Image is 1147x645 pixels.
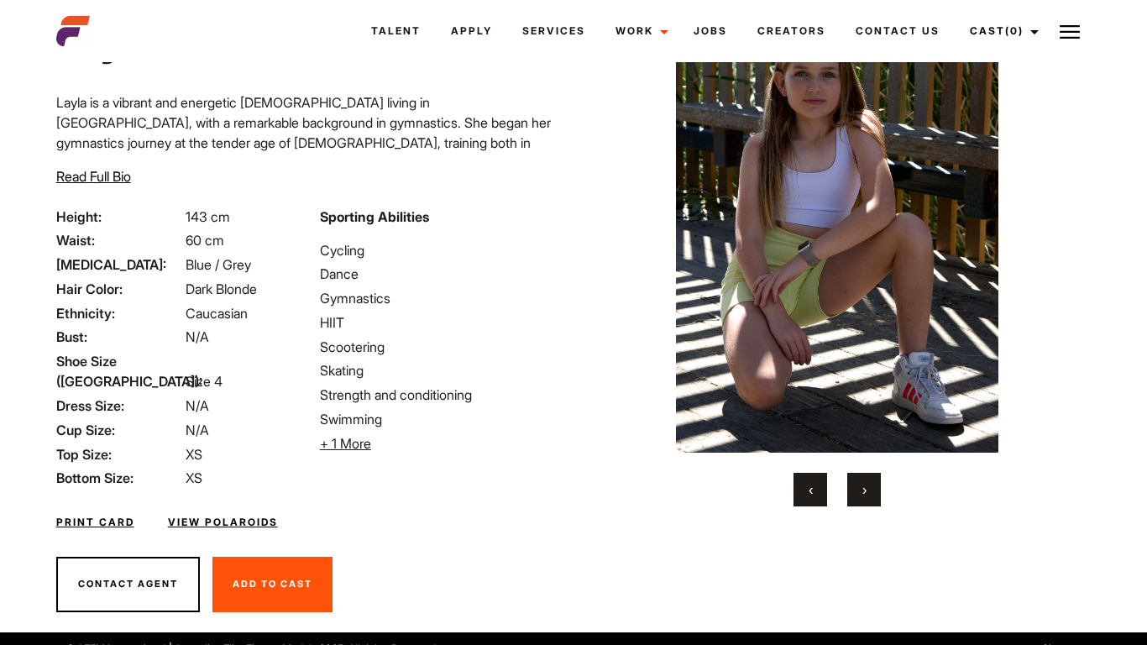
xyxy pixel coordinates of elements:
span: Dark Blonde [186,281,257,297]
span: Waist: [56,230,182,250]
button: Read Full Bio [56,166,131,186]
a: Apply [436,8,507,54]
a: Services [507,8,600,54]
li: HIIT [320,312,563,333]
span: XS [186,446,202,463]
a: Talent [356,8,436,54]
span: Caucasian [186,305,248,322]
li: Dance [320,264,563,284]
a: Contact Us [841,8,955,54]
span: Bust: [56,327,182,347]
span: 143 cm [186,208,230,225]
a: Jobs [678,8,742,54]
span: Hair Color: [56,279,182,299]
span: Bottom Size: [56,468,182,488]
span: Read Full Bio [56,168,131,185]
span: Height: [56,207,182,227]
li: Gymnastics [320,288,563,308]
span: Next [862,481,867,498]
span: N/A [186,328,209,345]
li: Cycling [320,240,563,260]
span: Add To Cast [233,578,312,590]
span: Ethnicity: [56,303,182,323]
button: Contact Agent [56,557,200,612]
span: Dress Size: [56,396,182,416]
span: Blue / Grey [186,256,251,273]
li: Skating [320,360,563,380]
span: N/A [186,397,209,414]
li: Scootering [320,337,563,357]
span: Size 4 [186,373,223,390]
strong: Sporting Abilities [320,208,429,225]
span: XS [186,469,202,486]
li: Swimming [320,409,563,429]
span: + 1 More [320,435,371,452]
img: Burger icon [1060,22,1080,42]
a: Work [600,8,678,54]
button: Add To Cast [212,557,333,612]
span: Shoe Size ([GEOGRAPHIC_DATA]): [56,351,182,391]
span: [MEDICAL_DATA]: [56,254,182,275]
p: Layla is a vibrant and energetic [DEMOGRAPHIC_DATA] living in [GEOGRAPHIC_DATA], with a remarkabl... [56,92,563,254]
a: Creators [742,8,841,54]
li: Strength and conditioning [320,385,563,405]
span: (0) [1005,24,1024,37]
span: N/A [186,422,209,438]
span: Top Size: [56,444,182,464]
span: Previous [809,481,813,498]
img: cropped-aefm-brand-fav-22-square.png [56,14,90,48]
a: View Polaroids [168,515,278,530]
a: Cast(0) [955,8,1049,54]
span: 60 cm [186,232,224,249]
a: Print Card [56,515,134,530]
span: Cup Size: [56,420,182,440]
